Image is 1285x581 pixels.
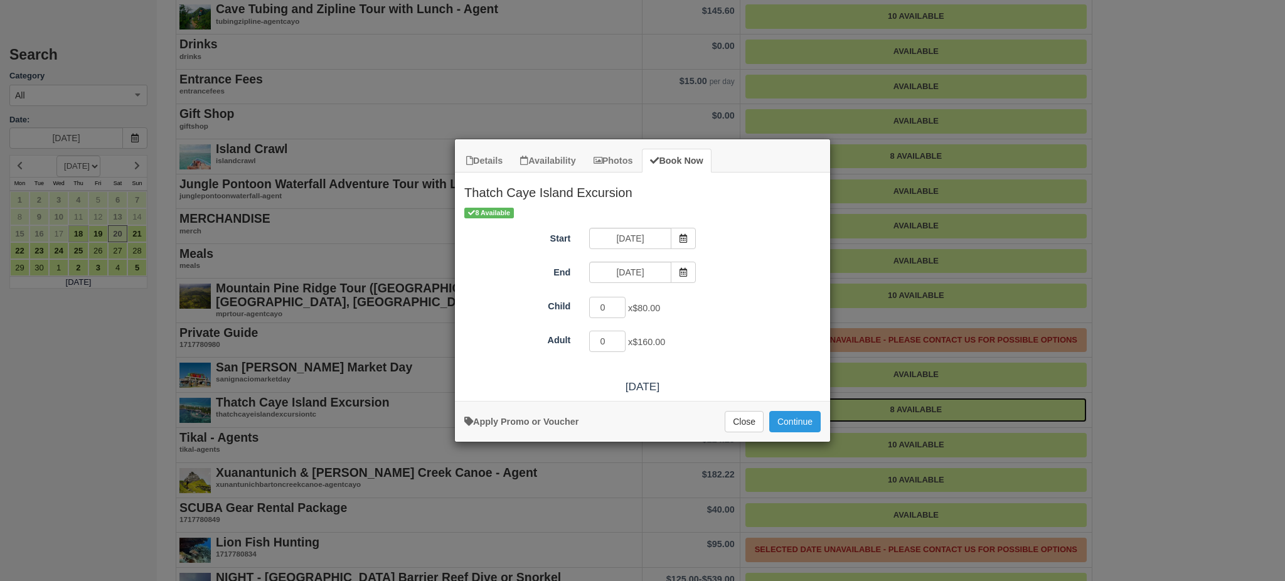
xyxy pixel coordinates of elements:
button: Close [725,411,764,432]
input: Adult [589,331,626,352]
label: Adult [455,329,580,347]
a: Availability [512,149,584,173]
input: Child [589,297,626,318]
span: $80.00 [632,304,660,314]
h2: Thatch Caye Island Excursion [455,173,830,205]
span: x [628,338,665,348]
label: End [455,262,580,279]
label: Start [455,228,580,245]
a: Apply Voucher [464,417,579,427]
button: Add to Booking [769,411,821,432]
label: Child [455,296,580,313]
span: [DATE] [626,380,659,393]
div: Item Modal [455,173,830,394]
span: 8 Available [464,208,514,218]
span: x [628,304,660,314]
a: Photos [585,149,641,173]
span: $160.00 [632,338,665,348]
a: Book Now [642,149,711,173]
a: Details [458,149,511,173]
